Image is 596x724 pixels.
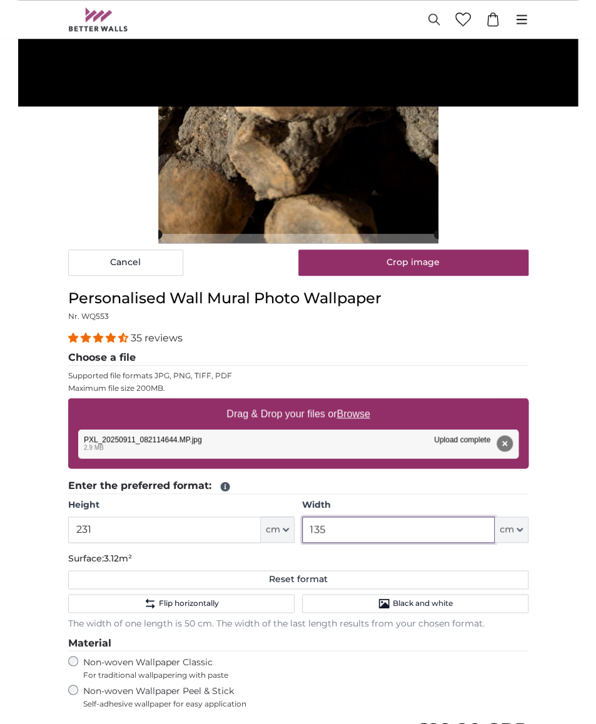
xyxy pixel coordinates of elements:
[68,350,528,366] legend: Choose a file
[266,523,280,536] span: cm
[393,598,453,608] span: Black and white
[302,499,528,511] label: Width
[83,656,358,680] label: Non-woven Wallpaper Classic
[495,516,528,543] button: cm
[83,685,397,708] label: Non-woven Wallpaper Peel & Stick
[68,635,528,651] legend: Material
[159,598,219,608] span: Flip horizontally
[336,408,370,419] u: Browse
[68,332,131,344] span: 4.34 stars
[500,523,514,536] span: cm
[68,288,528,308] h1: Personalised Wall Mural Photo Wallpaper
[68,8,128,31] img: Betterwalls
[68,499,295,511] label: Height
[68,618,528,630] p: The width of one length is 50 cm. The width of the last length results from your chosen format.
[68,478,528,494] legend: Enter the preferred format:
[83,698,397,708] span: Self-adhesive wallpaper for easy application
[68,249,183,276] button: Cancel
[104,553,132,564] span: 3.12m²
[302,594,528,613] button: Black and white
[68,383,528,393] p: Maximum file size 200MB.
[131,332,183,344] span: 35 reviews
[68,553,528,565] p: Surface:
[221,401,375,426] label: Drag & Drop your files or
[68,570,528,589] button: Reset format
[261,516,295,543] button: cm
[68,594,295,613] button: Flip horizontally
[68,311,109,321] span: Nr. WQ553
[68,371,528,381] p: Supported file formats JPG, PNG, TIFF, PDF
[298,249,528,276] button: Crop image
[83,670,358,680] span: For traditional wallpapering with paste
